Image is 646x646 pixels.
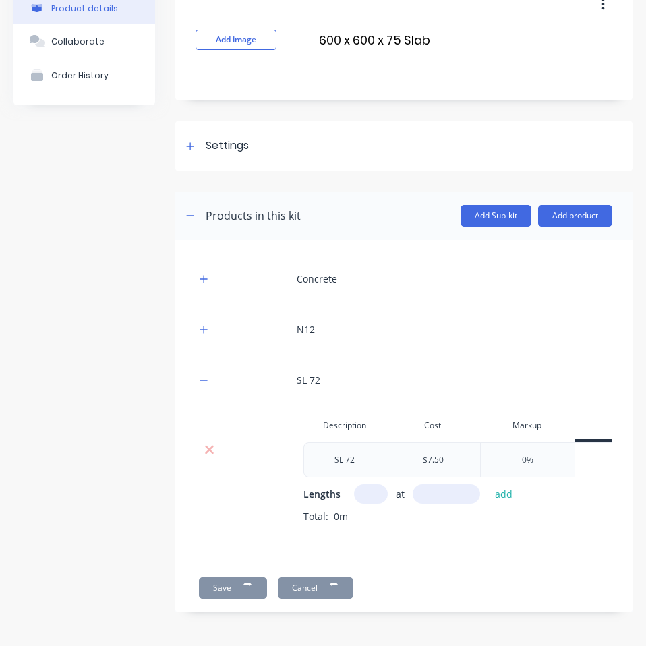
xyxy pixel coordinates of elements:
div: SL 72 [297,373,320,387]
div: 0% [522,454,533,466]
div: Order History [51,70,109,80]
div: SL 72 [311,451,378,469]
button: add [488,485,520,503]
div: Description [303,412,386,439]
span: Total: [303,510,328,523]
button: Add Sub-kit [461,205,531,227]
button: Save [199,577,267,599]
span: Lengths [303,487,341,501]
div: Cost [386,412,480,439]
div: Product details [51,3,118,13]
button: Collaborate [13,24,155,58]
button: Add image [196,30,276,50]
input: Enter kit name [318,30,556,50]
button: Cancel [278,577,353,599]
button: Add product [538,205,612,227]
div: $7.50 [423,454,444,466]
button: Order History [13,58,155,92]
div: Collaborate [51,36,105,47]
span: at [396,487,405,501]
div: Products in this kit [206,208,301,224]
div: Settings [206,138,249,154]
span: 0m [328,510,353,523]
div: N12 [297,322,315,336]
div: Concrete [297,272,337,286]
div: Markup [480,412,575,439]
